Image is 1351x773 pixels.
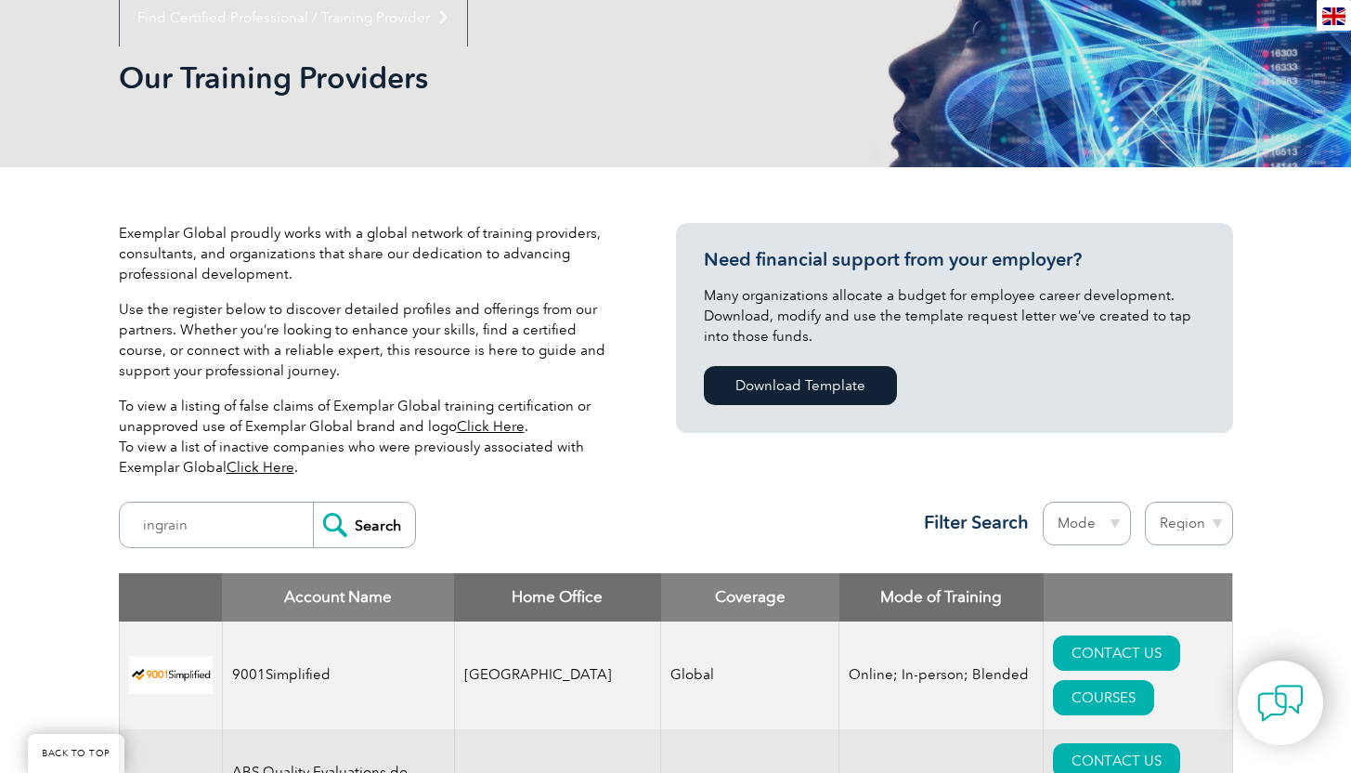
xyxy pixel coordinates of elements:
[661,622,839,729] td: Global
[704,366,897,405] a: Download Template
[704,248,1205,271] h3: Need financial support from your employer?
[454,573,661,622] th: Home Office: activate to sort column ascending
[227,459,294,476] a: Click Here
[454,622,661,729] td: [GEOGRAPHIC_DATA]
[119,396,620,478] p: To view a listing of false claims of Exemplar Global training certification or unapproved use of ...
[119,63,899,93] h2: Our Training Providers
[704,285,1205,347] p: Many organizations allocate a budget for employee career development. Download, modify and use th...
[1053,635,1180,671] a: CONTACT US
[1053,680,1154,715] a: COURSES
[119,223,620,284] p: Exemplar Global proudly works with a global network of training providers, consultants, and organ...
[119,299,620,381] p: Use the register below to discover detailed profiles and offerings from our partners. Whether you...
[1257,680,1304,727] img: contact-chat.png
[28,734,124,773] a: BACK TO TOP
[222,573,454,622] th: Account Name: activate to sort column descending
[457,418,525,435] a: Click Here
[1322,7,1345,25] img: en
[129,656,213,694] img: 37c9c059-616f-eb11-a812-002248153038-logo.png
[222,622,454,729] td: 9001Simplified
[839,622,1044,729] td: Online; In-person; Blended
[661,573,839,622] th: Coverage: activate to sort column ascending
[913,511,1029,534] h3: Filter Search
[1044,573,1232,622] th: : activate to sort column ascending
[313,503,415,547] input: Search
[839,573,1044,622] th: Mode of Training: activate to sort column ascending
